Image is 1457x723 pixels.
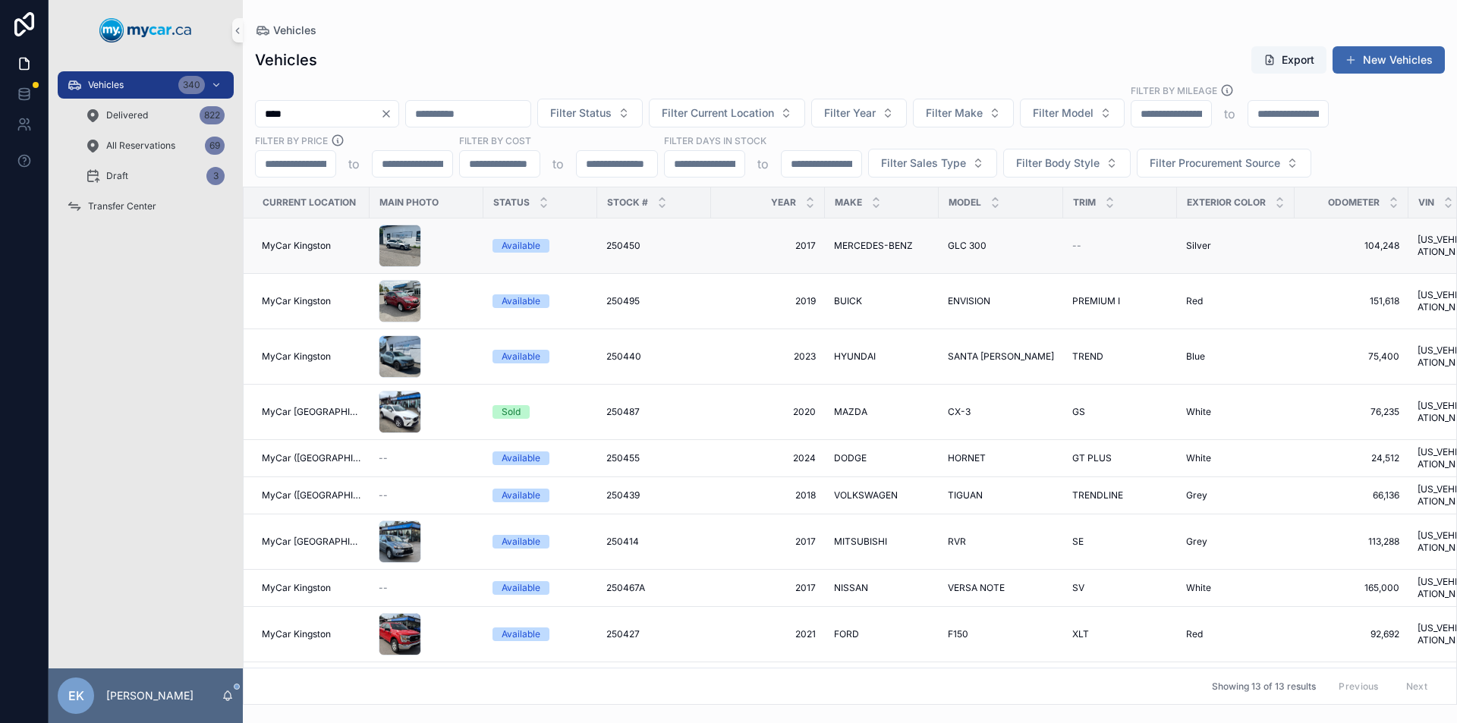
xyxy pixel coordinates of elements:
[757,155,769,173] p: to
[1328,196,1380,209] span: Odometer
[459,134,531,147] label: FILTER BY COST
[948,295,990,307] span: ENVISION
[1072,350,1168,363] a: TREND
[834,536,887,548] span: MITSUBISHI
[1418,196,1434,209] span: VIN
[1186,582,1285,594] a: White
[720,240,816,252] a: 2017
[1304,582,1399,594] span: 165,000
[948,350,1054,363] span: SANTA [PERSON_NAME]
[1304,406,1399,418] a: 76,235
[606,406,702,418] a: 250487
[1072,240,1081,252] span: --
[881,156,966,171] span: Filter Sales Type
[262,536,360,548] span: MyCar [GEOGRAPHIC_DATA]
[606,628,702,640] a: 250427
[834,536,930,548] a: MITSUBISHI
[1131,83,1217,97] label: Filter By Mileage
[948,295,1054,307] a: ENVISION
[720,628,816,640] a: 2021
[720,406,816,418] span: 2020
[606,628,640,640] span: 250427
[1251,46,1326,74] button: Export
[379,452,388,464] span: --
[834,295,862,307] span: BUICK
[720,350,816,363] a: 2023
[834,489,898,501] span: VOLKSWAGEN
[206,167,225,185] div: 3
[948,406,971,418] span: CX-3
[493,196,530,209] span: Status
[262,582,360,594] a: MyCar Kingston
[262,240,360,252] a: MyCar Kingston
[834,350,930,363] a: HYUNDAI
[200,106,225,124] div: 822
[379,489,388,501] span: --
[1016,156,1100,171] span: Filter Body Style
[99,18,192,42] img: App logo
[502,294,540,308] div: Available
[948,536,1054,548] a: RVR
[76,102,234,129] a: Delivered822
[1072,536,1168,548] a: SE
[1072,489,1123,501] span: TRENDLINE
[492,451,588,465] a: Available
[606,582,645,594] span: 250467A
[106,140,175,152] span: All Reservations
[948,628,1054,640] a: F150
[88,200,156,212] span: Transfer Center
[502,627,540,641] div: Available
[834,628,930,640] a: FORD
[606,240,702,252] a: 250450
[1072,295,1168,307] a: PREMIUM I
[607,196,648,209] span: Stock #
[537,99,643,127] button: Select Button
[379,489,474,501] a: --
[606,489,702,501] a: 250439
[550,105,612,121] span: Filter Status
[1186,240,1285,252] a: Silver
[1072,452,1168,464] a: GT PLUS
[720,452,816,464] span: 2024
[492,581,588,595] a: Available
[1072,628,1168,640] a: XLT
[379,582,388,594] span: --
[380,108,398,120] button: Clear
[262,350,360,363] a: MyCar Kingston
[262,406,360,418] span: MyCar [GEOGRAPHIC_DATA]
[948,582,1054,594] a: VERSA NOTE
[1304,628,1399,640] a: 92,692
[606,452,702,464] a: 250455
[834,582,930,594] a: NISSAN
[606,536,702,548] a: 250414
[948,582,1005,594] span: VERSA NOTE
[502,489,540,502] div: Available
[720,536,816,548] a: 2017
[1186,489,1285,501] a: Grey
[1072,295,1120,307] span: PREMIUM I
[255,49,317,71] h1: Vehicles
[720,295,816,307] a: 2019
[868,149,997,178] button: Select Button
[834,582,868,594] span: NISSAN
[834,240,913,252] span: MERCEDES-BENZ
[1333,46,1445,74] button: New Vehicles
[1304,536,1399,548] a: 113,288
[262,240,331,252] span: MyCar Kingston
[834,406,867,418] span: MAZDA
[178,76,205,94] div: 340
[106,109,148,121] span: Delivered
[1186,350,1285,363] a: Blue
[834,452,867,464] span: DODGE
[255,134,328,147] label: FILTER BY PRICE
[502,350,540,363] div: Available
[502,239,540,253] div: Available
[1137,149,1311,178] button: Select Button
[1072,536,1084,548] span: SE
[1187,196,1266,209] span: Exterior Color
[1304,240,1399,252] a: 104,248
